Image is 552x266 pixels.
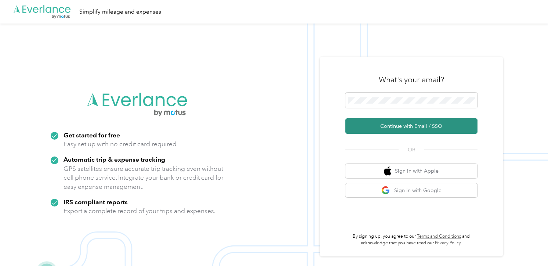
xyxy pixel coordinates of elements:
[379,75,444,85] h3: What's your email?
[384,166,391,176] img: apple logo
[63,155,165,163] strong: Automatic trip & expense tracking
[435,240,461,246] a: Privacy Policy
[63,164,224,191] p: GPS satellites ensure accurate trip tracking even without cell phone service. Integrate your bank...
[63,131,120,139] strong: Get started for free
[63,140,177,149] p: Easy set up with no credit card required
[417,234,461,239] a: Terms and Conditions
[345,183,477,198] button: google logoSign in with Google
[381,186,391,195] img: google logo
[63,198,128,206] strong: IRS compliant reports
[345,118,477,134] button: Continue with Email / SSO
[345,164,477,178] button: apple logoSign in with Apple
[63,206,215,216] p: Export a complete record of your trips and expenses.
[345,233,477,246] p: By signing up, you agree to our and acknowledge that you have read our .
[79,7,161,17] div: Simplify mileage and expenses
[399,146,424,154] span: OR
